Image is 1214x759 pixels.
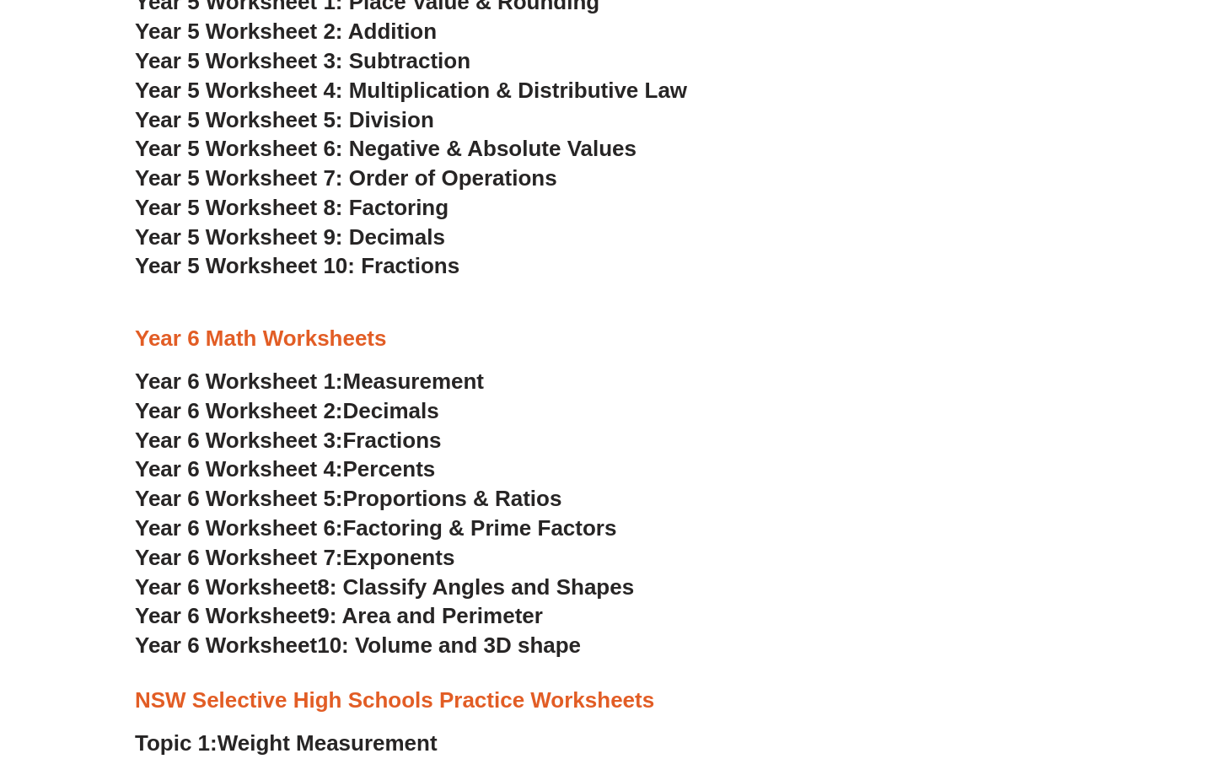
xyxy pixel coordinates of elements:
[135,515,616,541] a: Year 6 Worksheet 6:Factoring & Prime Factors
[135,107,434,132] a: Year 5 Worksheet 5: Division
[135,136,637,161] a: Year 5 Worksheet 6: Negative & Absolute Values
[343,486,562,511] span: Proportions & Ratios
[317,574,634,600] span: 8: Classify Angles and Shapes
[135,398,439,423] a: Year 6 Worksheet 2:Decimals
[135,253,459,278] a: Year 5 Worksheet 10: Fractions
[135,369,343,394] span: Year 6 Worksheet 1:
[135,515,343,541] span: Year 6 Worksheet 6:
[135,165,557,191] a: Year 5 Worksheet 7: Order of Operations
[135,574,317,600] span: Year 6 Worksheet
[343,515,617,541] span: Factoring & Prime Factors
[135,545,343,570] span: Year 6 Worksheet 7:
[135,730,438,756] a: Topic 1:Weight Measurement
[1130,678,1214,759] iframe: Chat Widget
[135,730,218,756] span: Topic 1:
[135,603,543,628] a: Year 6 Worksheet9: Area and Perimeter
[135,428,343,453] span: Year 6 Worksheet 3:
[343,545,455,570] span: Exponents
[135,603,317,628] span: Year 6 Worksheet
[135,632,581,658] a: Year 6 Worksheet10: Volume and 3D shape
[343,428,442,453] span: Fractions
[135,486,561,511] a: Year 6 Worksheet 5:Proportions & Ratios
[317,603,543,628] span: 9: Area and Perimeter
[135,369,484,394] a: Year 6 Worksheet 1:Measurement
[135,195,449,220] a: Year 5 Worksheet 8: Factoring
[135,325,1079,353] h3: Year 6 Math Worksheets
[218,730,438,756] span: Weight Measurement
[135,78,687,103] a: Year 5 Worksheet 4: Multiplication & Distributive Law
[135,686,1079,715] h3: NSW Selective High Schools Practice Worksheets
[343,398,439,423] span: Decimals
[135,48,470,73] a: Year 5 Worksheet 3: Subtraction
[343,369,485,394] span: Measurement
[135,19,437,44] a: Year 5 Worksheet 2: Addition
[343,456,436,482] span: Percents
[135,224,445,250] a: Year 5 Worksheet 9: Decimals
[135,574,634,600] a: Year 6 Worksheet8: Classify Angles and Shapes
[135,456,343,482] span: Year 6 Worksheet 4:
[135,632,317,658] span: Year 6 Worksheet
[135,456,435,482] a: Year 6 Worksheet 4:Percents
[135,486,343,511] span: Year 6 Worksheet 5:
[135,545,454,570] a: Year 6 Worksheet 7:Exponents
[135,398,343,423] span: Year 6 Worksheet 2:
[135,428,441,453] a: Year 6 Worksheet 3:Fractions
[317,632,581,658] span: 10: Volume and 3D shape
